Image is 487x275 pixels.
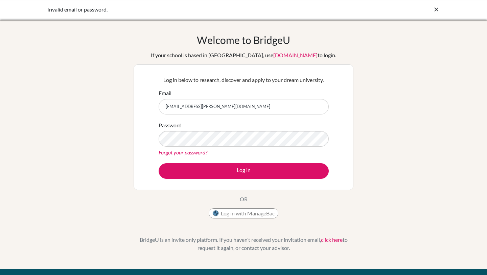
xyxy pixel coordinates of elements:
div: Invalid email or password. [47,5,338,14]
h1: Welcome to BridgeU [197,34,290,46]
button: Log in with ManageBac [209,208,278,218]
p: BridgeU is an invite only platform. If you haven’t received your invitation email, to request it ... [134,236,353,252]
label: Password [159,121,182,129]
a: Forgot your password? [159,149,207,155]
a: [DOMAIN_NAME] [273,52,318,58]
button: Log in [159,163,329,179]
div: If your school is based in [GEOGRAPHIC_DATA], use to login. [151,51,336,59]
label: Email [159,89,171,97]
p: OR [240,195,248,203]
p: Log in below to research, discover and apply to your dream university. [159,76,329,84]
a: click here [321,236,343,243]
